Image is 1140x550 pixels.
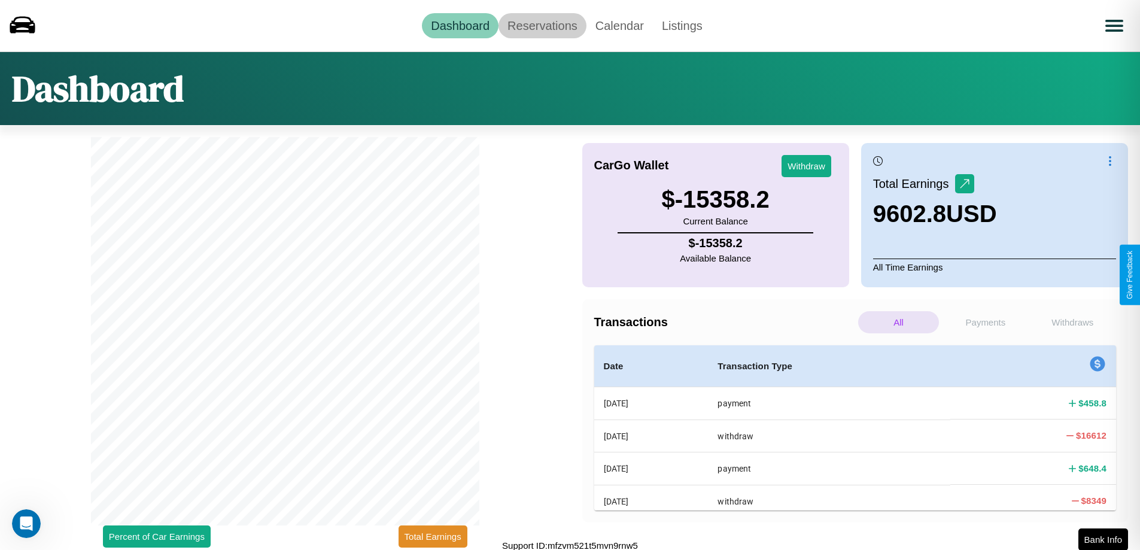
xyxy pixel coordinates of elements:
[680,250,751,266] p: Available Balance
[594,485,709,517] th: [DATE]
[399,525,467,548] button: Total Earnings
[1126,251,1134,299] div: Give Feedback
[653,13,712,38] a: Listings
[680,236,751,250] h4: $ -15358.2
[708,387,950,420] th: payment
[858,311,939,333] p: All
[662,186,770,213] h3: $ -15358.2
[594,159,669,172] h4: CarGo Wallet
[1078,397,1106,409] h4: $ 458.8
[708,420,950,452] th: withdraw
[498,13,586,38] a: Reservations
[1032,311,1113,333] p: Withdraws
[1078,462,1106,475] h4: $ 648.4
[604,359,699,373] h4: Date
[1098,9,1131,42] button: Open menu
[873,200,997,227] h3: 9602.8 USD
[12,64,184,113] h1: Dashboard
[708,485,950,517] th: withdraw
[586,13,653,38] a: Calendar
[945,311,1026,333] p: Payments
[1076,429,1106,442] h4: $ 16612
[594,387,709,420] th: [DATE]
[594,452,709,485] th: [DATE]
[103,525,211,548] button: Percent of Car Earnings
[708,452,950,485] th: payment
[422,13,498,38] a: Dashboard
[594,315,855,329] h4: Transactions
[782,155,831,177] button: Withdraw
[662,213,770,229] p: Current Balance
[873,173,955,195] p: Total Earnings
[718,359,941,373] h4: Transaction Type
[12,509,41,538] iframe: Intercom live chat
[873,259,1116,275] p: All Time Earnings
[1081,494,1106,507] h4: $ 8349
[594,420,709,452] th: [DATE]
